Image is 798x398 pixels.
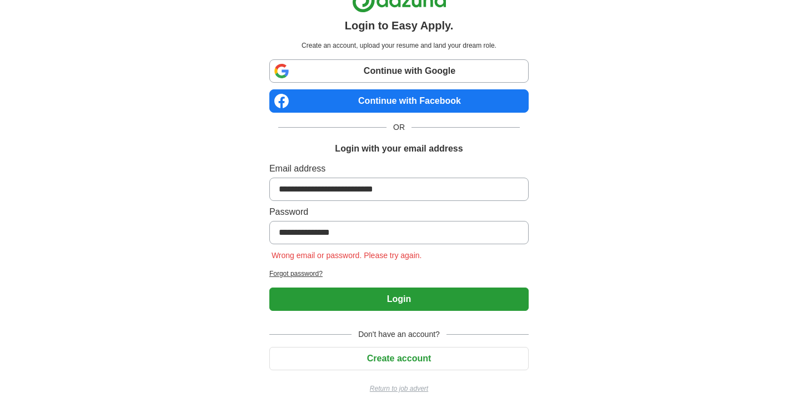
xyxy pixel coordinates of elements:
[269,89,529,113] a: Continue with Facebook
[335,142,463,155] h1: Login with your email address
[269,384,529,394] a: Return to job advert
[269,288,529,311] button: Login
[269,251,424,260] span: Wrong email or password. Please try again.
[269,347,529,370] button: Create account
[269,354,529,363] a: Create account
[352,329,446,340] span: Don't have an account?
[269,205,529,219] label: Password
[387,122,411,133] span: OR
[272,41,526,51] p: Create an account, upload your resume and land your dream role.
[269,269,529,279] a: Forgot password?
[345,17,454,34] h1: Login to Easy Apply.
[269,162,529,175] label: Email address
[269,59,529,83] a: Continue with Google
